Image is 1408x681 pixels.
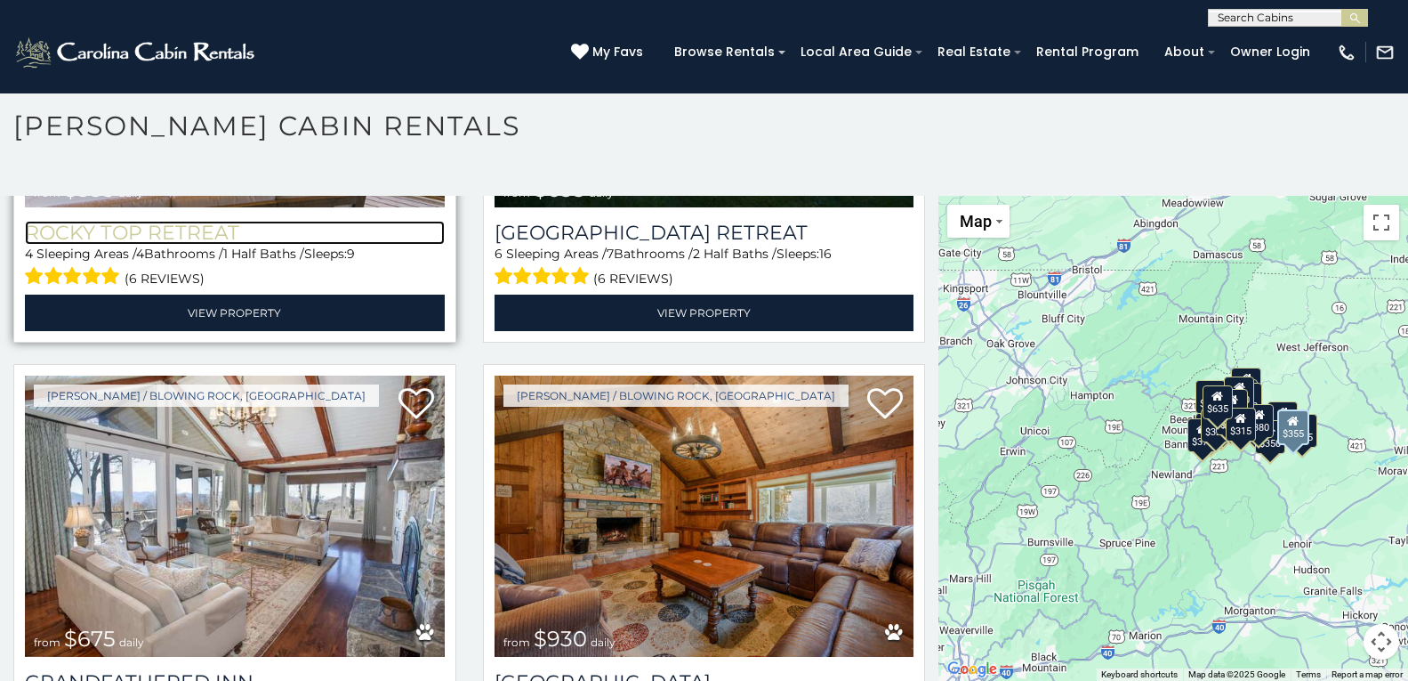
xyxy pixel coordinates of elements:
[607,246,614,262] span: 7
[495,221,914,245] a: [GEOGRAPHIC_DATA] Retreat
[1218,389,1248,423] div: $349
[1101,669,1178,681] button: Keyboard shortcuts
[947,205,1010,238] button: Change map style
[495,245,914,290] div: Sleeping Areas / Bathrooms / Sleeps:
[1188,669,1285,679] span: Map data ©2025 Google
[1187,418,1218,451] div: $375
[25,221,445,245] a: Rocky Top Retreat
[867,386,903,424] a: Add to favorites
[119,636,144,649] span: daily
[929,38,1019,66] a: Real Estate
[593,267,673,290] span: (6 reviews)
[1201,408,1231,442] div: $325
[693,246,776,262] span: 2 Half Baths /
[960,212,992,231] span: Map
[792,38,921,66] a: Local Area Guide
[495,376,914,657] img: Appalachian Mountain Lodge
[1277,409,1309,444] div: $355
[13,35,260,70] img: White-1-2.png
[503,186,530,199] span: from
[819,246,832,262] span: 16
[495,376,914,657] a: Appalachian Mountain Lodge from $930 daily
[1255,420,1285,454] div: $350
[503,385,849,407] a: [PERSON_NAME] / Blowing Rock, [GEOGRAPHIC_DATA]
[592,43,643,61] span: My Favs
[125,267,205,290] span: (6 reviews)
[1364,205,1399,240] button: Toggle fullscreen view
[591,636,615,649] span: daily
[589,186,614,199] span: daily
[118,186,143,199] span: daily
[25,376,445,657] a: Grandfathered Inn from $675 daily
[1296,669,1321,679] a: Terms (opens in new tab)
[665,38,784,66] a: Browse Rentals
[398,386,434,424] a: Add to favorites
[34,186,60,199] span: from
[495,295,914,331] a: View Property
[64,626,116,652] span: $675
[1375,43,1395,62] img: mail-regular-white.png
[136,246,144,262] span: 4
[503,636,530,649] span: from
[1288,414,1318,448] div: $355
[1337,43,1356,62] img: phone-regular-white.png
[571,43,648,62] a: My Favs
[347,246,355,262] span: 9
[1332,669,1403,679] a: Report a map error
[1224,376,1254,409] div: $320
[1232,367,1262,401] div: $525
[534,626,587,652] span: $930
[34,385,379,407] a: [PERSON_NAME] / Blowing Rock, [GEOGRAPHIC_DATA]
[495,221,914,245] h3: Valley Farmhouse Retreat
[1226,407,1256,441] div: $480
[1364,624,1399,660] button: Map camera controls
[25,295,445,331] a: View Property
[25,376,445,657] img: Grandfathered Inn
[223,246,304,262] span: 1 Half Baths /
[34,636,60,649] span: from
[1155,38,1213,66] a: About
[25,246,33,262] span: 4
[1203,385,1233,419] div: $635
[1226,408,1256,442] div: $315
[943,658,1002,681] a: Open this area in Google Maps (opens a new window)
[1221,38,1319,66] a: Owner Login
[1195,379,1226,413] div: $305
[1243,403,1274,437] div: $380
[1267,401,1298,435] div: $930
[1027,38,1147,66] a: Rental Program
[25,245,445,290] div: Sleeping Areas / Bathrooms / Sleeps:
[943,658,1002,681] img: Google
[495,246,503,262] span: 6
